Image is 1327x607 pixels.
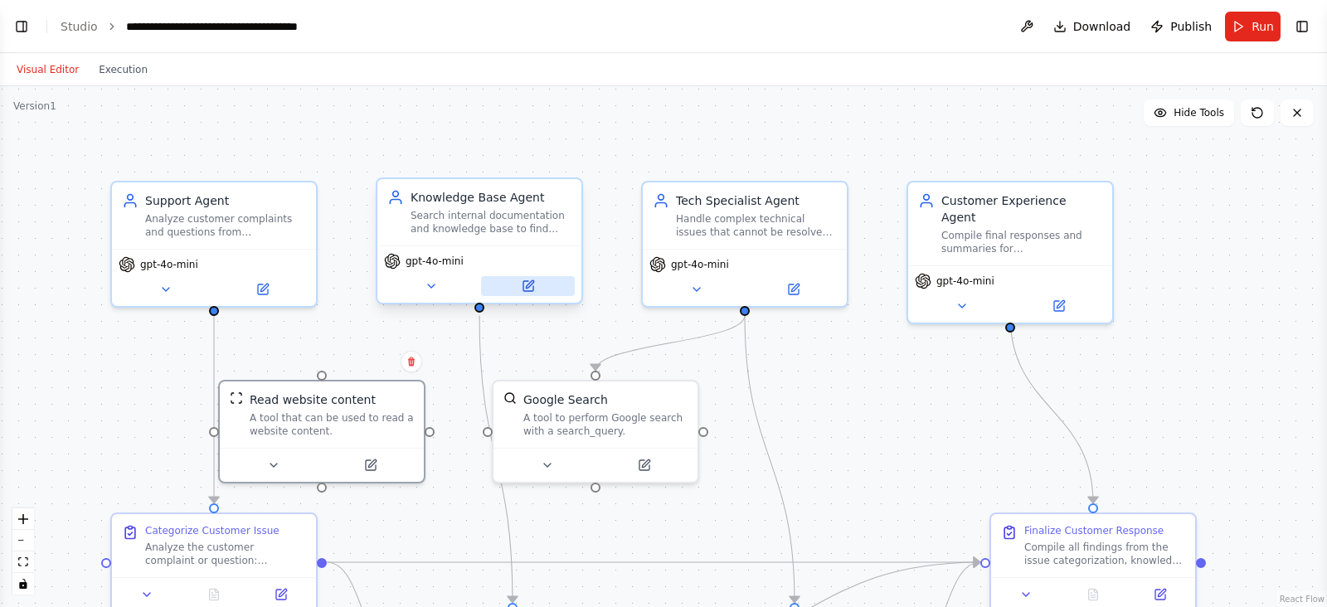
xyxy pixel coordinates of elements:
[746,279,840,299] button: Open in side panel
[376,181,583,308] div: Knowledge Base AgentSearch internal documentation and knowledge base to find relevant solutions a...
[597,455,691,475] button: Open in side panel
[145,192,306,209] div: Support Agent
[676,192,837,209] div: Tech Specialist Agent
[411,189,571,206] div: Knowledge Base Agent
[936,274,994,288] span: gpt-4o-mini
[523,411,688,438] div: A tool to perform Google search with a search_query.
[216,279,309,299] button: Open in side panel
[941,192,1102,226] div: Customer Experience Agent
[250,391,376,408] div: Read website content
[7,60,89,80] button: Visual Editor
[411,209,571,236] div: Search internal documentation and knowledge base to find relevant solutions and troubleshooting s...
[12,508,34,595] div: React Flow controls
[1174,106,1224,119] span: Hide Tools
[736,315,803,602] g: Edge from 1d28b446-0b33-4e38-b9d8-55ee6c1117e8 to 8f422297-ea69-4c70-ac2c-291be9bb6c0d
[587,315,753,370] g: Edge from 1d28b446-0b33-4e38-b9d8-55ee6c1117e8 to 88bdf6c5-25ff-4a93-a30e-e167caa1bf65
[323,455,417,475] button: Open in side panel
[406,255,464,268] span: gpt-4o-mini
[179,585,250,605] button: No output available
[61,20,98,33] a: Studio
[206,315,222,503] g: Edge from 11558f76-1a4b-4efc-b7fa-df55ebfbd519 to 05fabf38-7008-4768-b17d-be64702e3523
[1002,315,1101,503] g: Edge from 25954ffb-64c6-47b2-a1de-4b3288bc1811 to 7830caa2-ea64-472b-8cc5-88d29bd01cc9
[641,181,848,308] div: Tech Specialist AgentHandle complex technical issues that cannot be resolved through standard kno...
[1024,541,1185,567] div: Compile all findings from the issue categorization, knowledge base search, and technical research...
[10,15,33,38] button: Show left sidebar
[110,181,318,308] div: Support AgentAnalyze customer complaints and questions from {customer_input} to determine if they...
[12,508,34,530] button: zoom in
[1291,15,1314,38] button: Show right sidebar
[676,212,837,239] div: Handle complex technical issues that cannot be resolved through standard knowledge base searches ...
[145,541,306,567] div: Analyze the customer complaint or question: {customer_input} and determine whether it is a hardwa...
[1058,585,1129,605] button: No output available
[907,181,1114,324] div: Customer Experience AgentCompile final responses and summaries for {customer_input} tickets, ensu...
[523,391,608,408] div: Google Search
[1073,18,1131,35] span: Download
[1225,12,1281,41] button: Run
[218,380,425,483] div: ScrapeWebsiteToolRead website contentA tool that can be used to read a website content.
[1024,524,1164,537] div: Finalize Customer Response
[12,530,34,551] button: zoom out
[1012,296,1106,316] button: Open in side panel
[481,276,575,296] button: Open in side panel
[1047,12,1138,41] button: Download
[12,551,34,573] button: fit view
[1170,18,1212,35] span: Publish
[89,60,158,80] button: Execution
[941,229,1102,255] div: Compile final responses and summaries for {customer_input} tickets, ensure customer satisfaction,...
[145,212,306,239] div: Analyze customer complaints and questions from {customer_input} to determine if they are hardware...
[1252,18,1274,35] span: Run
[61,18,313,35] nav: breadcrumb
[1144,12,1218,41] button: Publish
[252,585,309,605] button: Open in side panel
[12,573,34,595] button: toggle interactivity
[1131,585,1188,605] button: Open in side panel
[1280,595,1325,604] a: React Flow attribution
[13,100,56,113] div: Version 1
[140,258,198,271] span: gpt-4o-mini
[503,391,517,405] img: SerplyWebSearchTool
[671,258,729,271] span: gpt-4o-mini
[1144,100,1234,126] button: Hide Tools
[471,315,521,602] g: Edge from 71c1df2d-16a3-416d-b48c-53a7a2d9c907 to 2a8c01bf-605a-444b-a1bd-dbcab85a9459
[327,554,979,571] g: Edge from 05fabf38-7008-4768-b17d-be64702e3523 to 7830caa2-ea64-472b-8cc5-88d29bd01cc9
[145,524,279,537] div: Categorize Customer Issue
[401,351,422,372] button: Delete node
[230,391,243,405] img: ScrapeWebsiteTool
[250,411,414,438] div: A tool that can be used to read a website content.
[492,380,699,483] div: SerplyWebSearchToolGoogle SearchA tool to perform Google search with a search_query.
